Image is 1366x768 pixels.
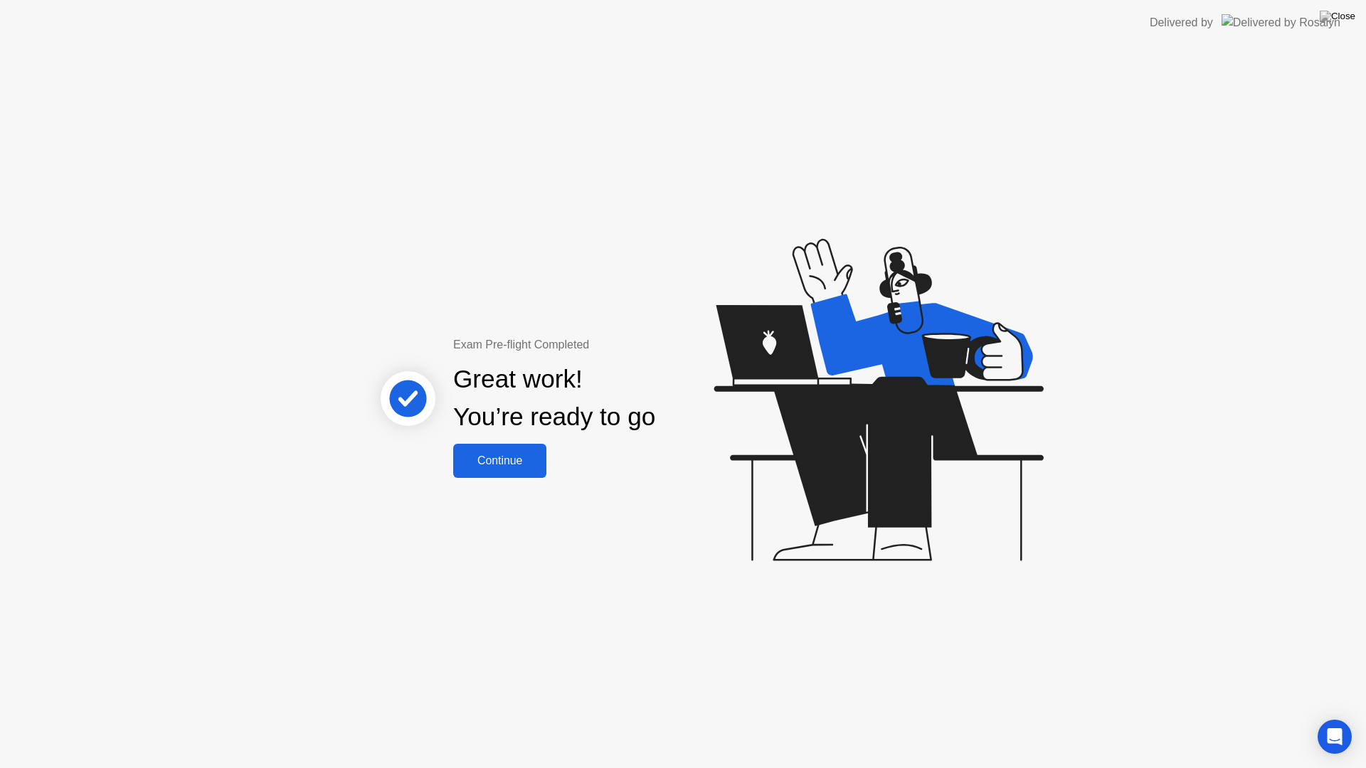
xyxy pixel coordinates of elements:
div: Great work! You’re ready to go [453,361,655,436]
div: Continue [457,454,542,467]
img: Close [1320,11,1355,22]
div: Delivered by [1150,14,1213,31]
div: Open Intercom Messenger [1318,720,1352,754]
img: Delivered by Rosalyn [1222,14,1340,31]
button: Continue [453,444,546,478]
div: Exam Pre-flight Completed [453,336,747,353]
